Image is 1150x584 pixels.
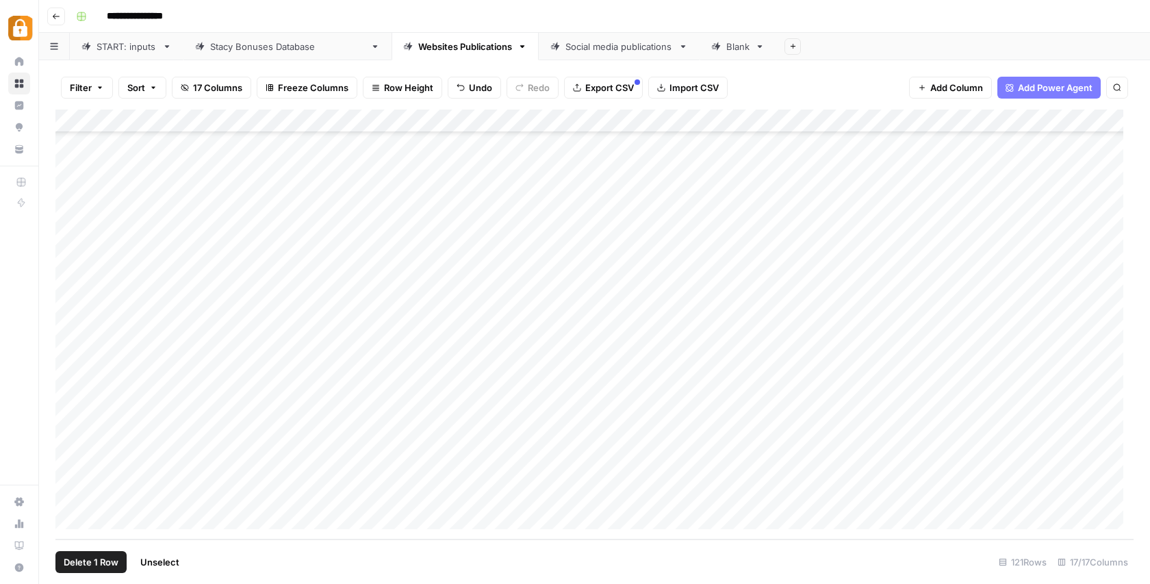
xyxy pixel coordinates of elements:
[210,40,365,53] div: [PERSON_NAME] Bonuses Database
[97,40,157,53] div: START: inputs
[8,491,30,513] a: Settings
[8,116,30,138] a: Opportunities
[418,40,512,53] div: Websites Publications
[8,94,30,116] a: Insights
[257,77,357,99] button: Freeze Columns
[140,555,179,569] span: Unselect
[997,77,1101,99] button: Add Power Agent
[726,40,750,53] div: Blank
[930,81,983,94] span: Add Column
[1052,551,1134,573] div: 17/17 Columns
[392,33,539,60] a: Websites Publications
[55,551,127,573] button: Delete 1 Row
[469,81,492,94] span: Undo
[132,551,188,573] button: Unselect
[61,77,113,99] button: Filter
[384,81,433,94] span: Row Height
[8,51,30,73] a: Home
[528,81,550,94] span: Redo
[448,77,501,99] button: Undo
[278,81,348,94] span: Freeze Columns
[70,81,92,94] span: Filter
[183,33,392,60] a: [PERSON_NAME] Bonuses Database
[8,513,30,535] a: Usage
[565,40,673,53] div: Social media publications
[993,551,1052,573] div: 121 Rows
[8,138,30,160] a: Your Data
[172,77,251,99] button: 17 Columns
[64,555,118,569] span: Delete 1 Row
[8,557,30,579] button: Help + Support
[564,77,643,99] button: Export CSV
[193,81,242,94] span: 17 Columns
[363,77,442,99] button: Row Height
[1018,81,1092,94] span: Add Power Agent
[669,81,719,94] span: Import CSV
[909,77,992,99] button: Add Column
[8,11,30,45] button: Workspace: Adzz
[648,77,728,99] button: Import CSV
[8,16,33,40] img: Adzz Logo
[118,77,166,99] button: Sort
[539,33,700,60] a: Social media publications
[585,81,634,94] span: Export CSV
[8,73,30,94] a: Browse
[700,33,776,60] a: Blank
[8,535,30,557] a: Learning Hub
[507,77,559,99] button: Redo
[127,81,145,94] span: Sort
[70,33,183,60] a: START: inputs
